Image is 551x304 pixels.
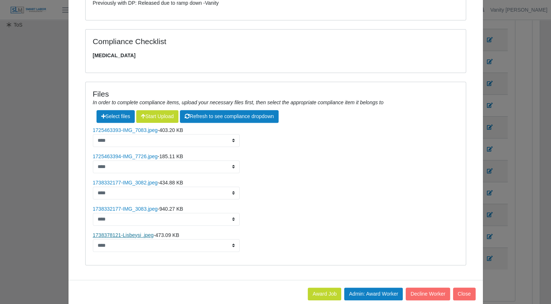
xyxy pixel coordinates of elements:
[97,110,135,123] span: Select files
[93,126,458,147] li: -
[180,110,279,123] button: Refresh to see compliance dropdown
[93,232,154,238] a: 1738378121-Lisbeysi .jpeg
[93,127,158,133] a: 1725463393-IMG_7083.jpeg
[406,288,450,300] button: Decline Worker
[93,231,458,252] li: -
[136,110,178,123] button: Start Upload
[93,206,158,212] a: 1738332177-IMG_3083.jpeg
[93,153,458,173] li: -
[159,153,183,159] span: 185.11 KB
[93,180,158,186] a: 1738332177-IMG_3082.jpeg
[93,205,458,226] li: -
[159,127,183,133] span: 403.20 KB
[156,232,179,238] span: 473.09 KB
[93,179,458,199] li: -
[93,52,458,59] span: [MEDICAL_DATA]
[159,180,183,186] span: 434.88 KB
[159,206,183,212] span: 940.27 KB
[93,153,158,159] a: 1725463394-IMG_7726.jpeg
[453,288,476,300] button: Close
[308,288,341,300] button: Award Job
[344,288,403,300] button: Admin: Award Worker
[93,37,333,46] h4: Compliance Checklist
[93,100,383,105] i: In order to complete compliance items, upload your necessary files first, then select the appropr...
[93,89,458,98] h4: Files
